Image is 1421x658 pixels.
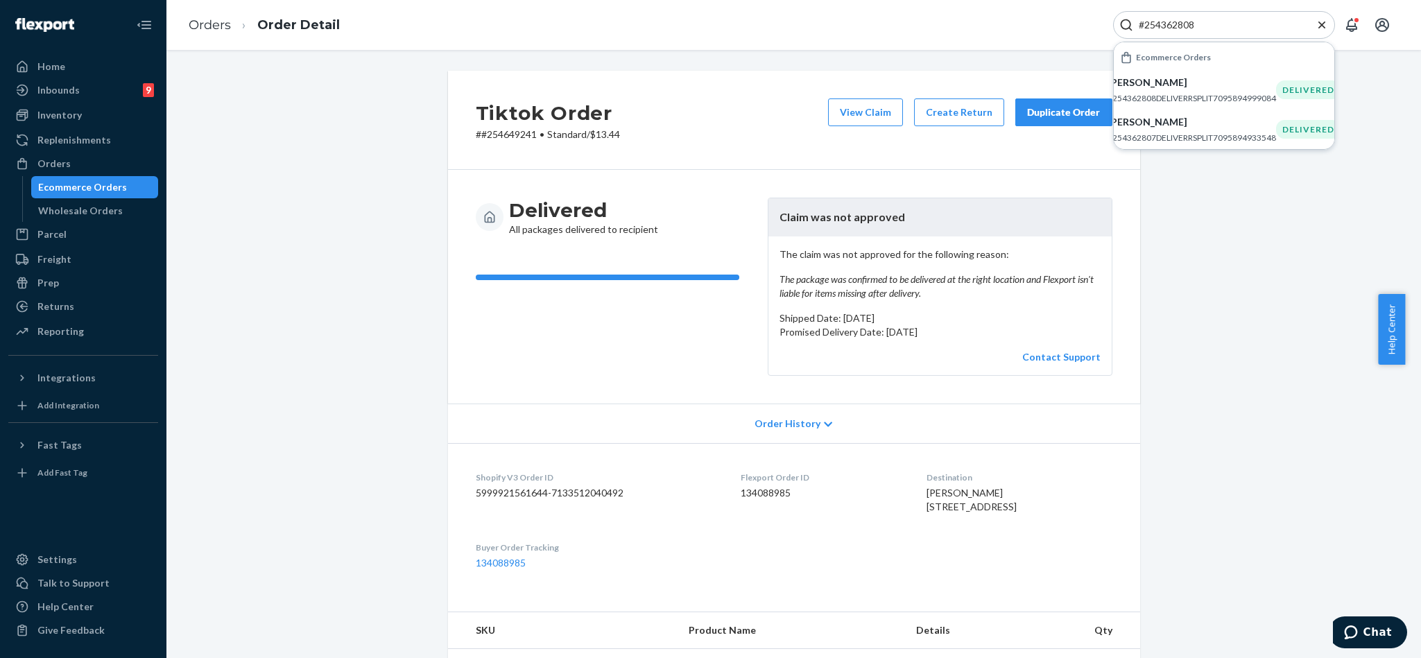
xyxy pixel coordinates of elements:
[1108,132,1276,144] p: #254362807DELIVERRSPLIT7095894933548
[905,612,1058,649] th: Details
[780,325,1101,339] p: Promised Delivery Date: [DATE]
[37,623,105,637] div: Give Feedback
[1276,80,1341,99] div: DELIVERED
[547,128,587,140] span: Standard
[1338,11,1366,39] button: Open notifications
[1119,18,1133,32] svg: Search Icon
[780,272,1101,300] em: The package was confirmed to be delivered at the right location and Flexport isn't liable for ite...
[678,612,905,649] th: Product Name
[37,600,94,614] div: Help Center
[1315,18,1329,33] button: Close Search
[927,487,1017,512] span: [PERSON_NAME] [STREET_ADDRESS]
[37,227,67,241] div: Parcel
[476,128,620,141] p: # #254649241 / $13.44
[8,619,158,641] button: Give Feedback
[1368,11,1396,39] button: Open account menu
[1058,612,1140,649] th: Qty
[768,198,1112,236] header: Claim was not approved
[476,486,718,500] dd: 5999921561644-7133512040492
[37,576,110,590] div: Talk to Support
[37,108,82,122] div: Inventory
[780,311,1101,325] p: Shipped Date: [DATE]
[37,553,77,566] div: Settings
[8,367,158,389] button: Integrations
[8,548,158,571] a: Settings
[1133,18,1304,32] input: Search Input
[914,98,1004,126] button: Create Return
[37,300,74,313] div: Returns
[143,83,154,97] div: 9
[130,11,158,39] button: Close Navigation
[178,5,351,46] ol: breadcrumbs
[8,223,158,245] a: Parcel
[476,542,718,553] dt: Buyer Order Tracking
[476,557,526,569] a: 134088985
[37,276,59,290] div: Prep
[8,572,158,594] button: Talk to Support
[37,467,87,478] div: Add Fast Tag
[8,395,158,417] a: Add Integration
[37,133,111,147] div: Replenishments
[8,272,158,294] a: Prep
[1108,76,1276,89] p: [PERSON_NAME]
[1022,351,1101,363] a: Contact Support
[828,98,903,126] button: View Claim
[1276,120,1341,139] div: DELIVERED
[448,612,678,649] th: SKU
[1108,92,1276,104] p: #254362808DELIVERRSPLIT7095894999084
[37,371,96,385] div: Integrations
[1378,294,1405,365] button: Help Center
[38,180,127,194] div: Ecommerce Orders
[1015,98,1112,126] button: Duplicate Order
[37,157,71,171] div: Orders
[31,200,159,222] a: Wholesale Orders
[37,399,99,411] div: Add Integration
[15,18,74,32] img: Flexport logo
[509,198,658,236] div: All packages delivered to recipient
[8,434,158,456] button: Fast Tags
[509,198,658,223] h3: Delivered
[257,17,340,33] a: Order Detail
[37,83,80,97] div: Inbounds
[189,17,231,33] a: Orders
[8,55,158,78] a: Home
[8,320,158,343] a: Reporting
[8,129,158,151] a: Replenishments
[8,295,158,318] a: Returns
[927,471,1112,483] dt: Destination
[8,596,158,618] a: Help Center
[37,60,65,73] div: Home
[1136,53,1211,62] h6: Ecommerce Orders
[8,462,158,484] a: Add Fast Tag
[37,324,84,338] div: Reporting
[476,98,620,128] h2: Tiktok Order
[8,248,158,270] a: Freight
[1333,616,1407,651] iframe: Opens a widget where you can chat to one of our agents
[741,486,904,500] dd: 134088985
[38,204,123,218] div: Wholesale Orders
[37,438,82,452] div: Fast Tags
[540,128,544,140] span: •
[37,252,71,266] div: Freight
[755,417,820,431] span: Order History
[31,176,159,198] a: Ecommerce Orders
[1027,105,1101,119] div: Duplicate Order
[8,104,158,126] a: Inventory
[476,471,718,483] dt: Shopify V3 Order ID
[1108,115,1276,129] p: [PERSON_NAME]
[8,79,158,101] a: Inbounds9
[8,153,158,175] a: Orders
[741,471,904,483] dt: Flexport Order ID
[780,248,1101,300] p: The claim was not approved for the following reason:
